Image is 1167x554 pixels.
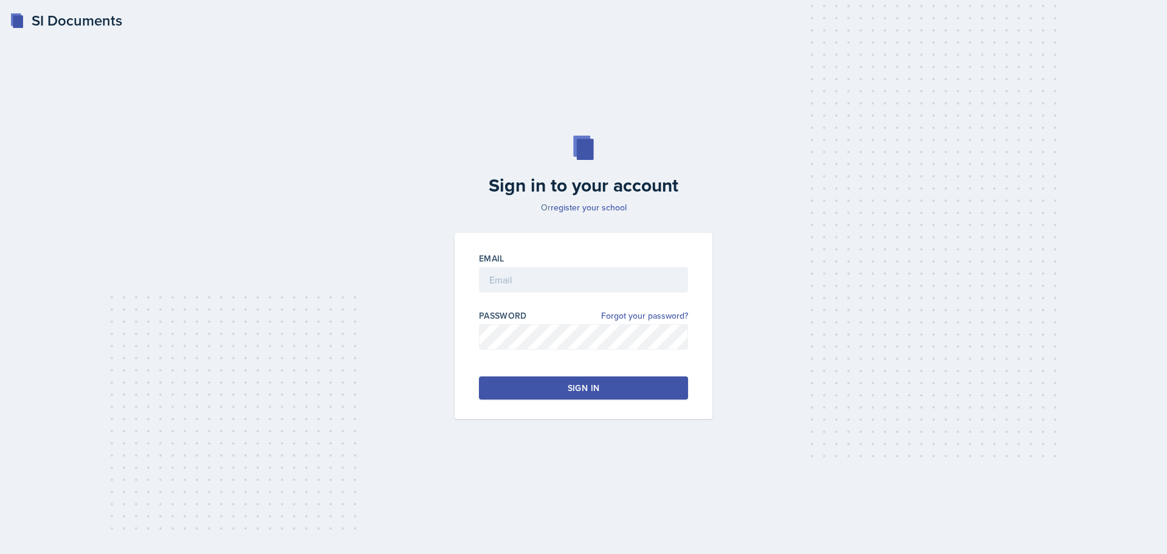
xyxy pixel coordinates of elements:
h2: Sign in to your account [447,175,720,196]
a: register your school [551,201,627,213]
button: Sign in [479,376,688,400]
p: Or [447,201,720,213]
a: SI Documents [10,10,122,32]
label: Email [479,252,504,265]
a: Forgot your password? [601,310,688,322]
div: Sign in [568,382,599,394]
label: Password [479,310,527,322]
input: Email [479,267,688,293]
